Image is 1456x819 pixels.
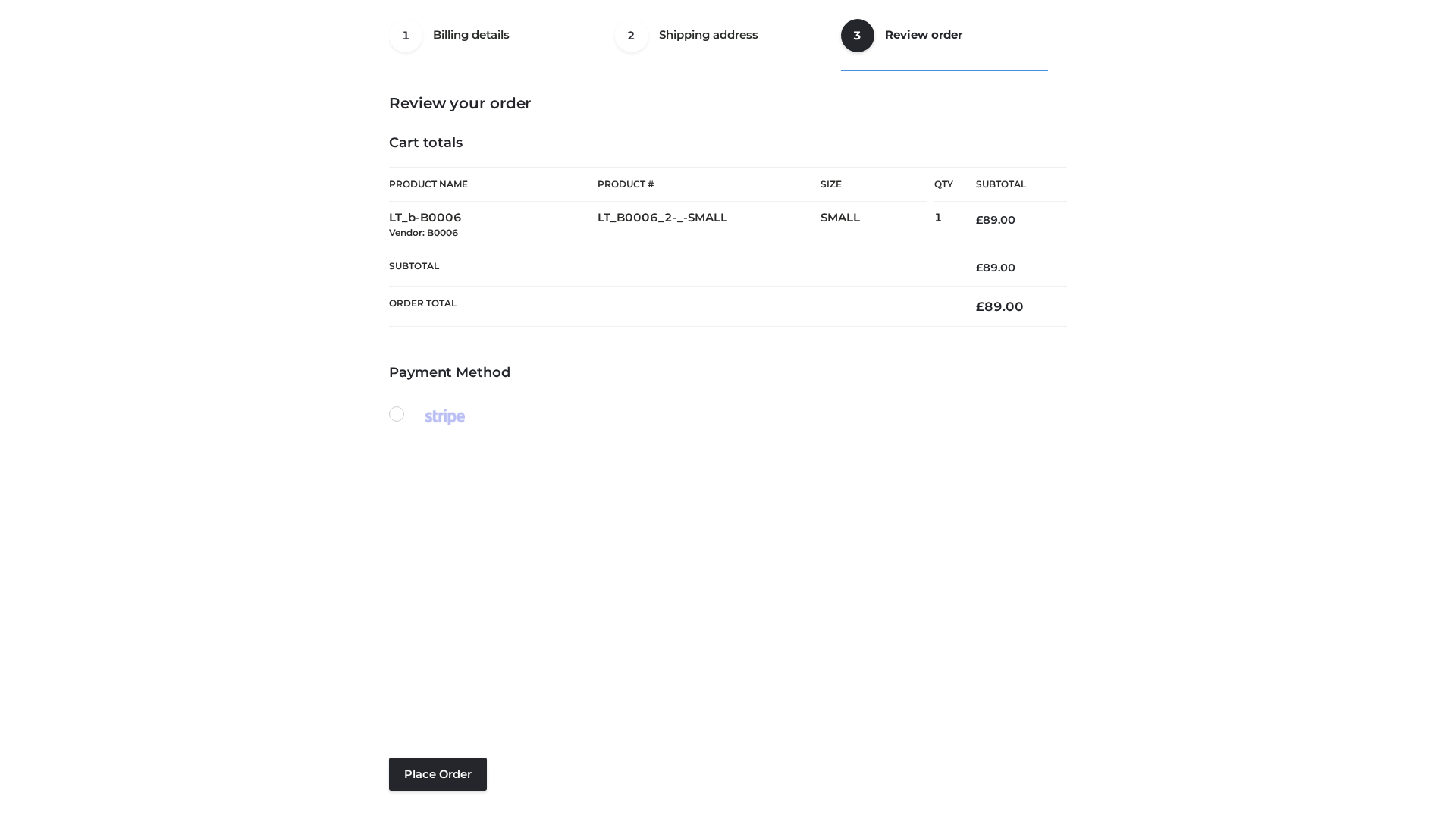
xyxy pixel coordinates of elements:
[389,287,953,327] th: Order Total
[976,261,983,275] span: £
[976,213,1015,227] bdi: 89.00
[953,168,1067,202] th: Subtotal
[389,94,1067,112] h3: Review your order
[389,249,953,286] th: Subtotal
[976,261,1015,275] bdi: 89.00
[389,202,598,249] td: LT_b-B0006
[389,758,487,791] button: Place order
[934,202,953,249] td: 1
[934,167,953,202] th: Qty
[386,441,1064,716] iframe: Secure payment input frame
[821,168,927,202] th: Size
[598,202,821,249] td: LT_B0006_2-_-SMALL
[976,213,983,227] span: £
[976,299,984,314] span: £
[976,299,1024,314] bdi: 89.00
[389,227,458,238] small: Vendor: B0006
[389,135,1067,152] h4: Cart totals
[821,202,934,249] td: SMALL
[598,167,821,202] th: Product #
[389,167,598,202] th: Product Name
[389,365,1067,381] h4: Payment Method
